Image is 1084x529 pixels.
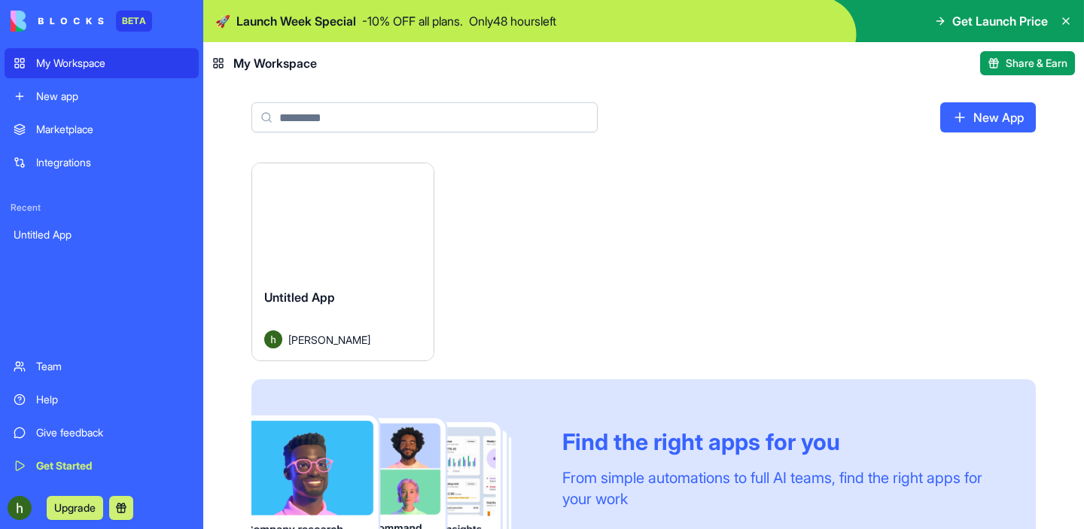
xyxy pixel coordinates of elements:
button: Upgrade [47,496,103,520]
a: My Workspace [5,48,199,78]
span: My Workspace [233,54,317,72]
a: New app [5,81,199,111]
a: New App [940,102,1036,132]
a: Integrations [5,147,199,178]
span: Launch Week Special [236,12,356,30]
img: ACg8ocKnRXA4JKCOPxGKwtL9WHIYsfTM3Us6puhHDojZATlhhU7gNQ=s96-c [8,496,32,520]
div: New app [36,89,190,104]
div: BETA [116,11,152,32]
div: Team [36,359,190,374]
img: logo [11,11,104,32]
div: From simple automations to full AI teams, find the right apps for your work [562,467,1000,509]
span: Get Launch Price [952,12,1048,30]
a: Untitled AppAvatar[PERSON_NAME] [251,163,434,361]
a: Team [5,351,199,382]
a: Help [5,385,199,415]
a: Marketplace [5,114,199,144]
span: Recent [5,202,199,214]
p: Only 48 hours left [469,12,556,30]
div: Find the right apps for you [562,428,1000,455]
div: Marketplace [36,122,190,137]
a: Upgrade [47,500,103,515]
span: Untitled App [264,290,335,305]
a: Untitled App [5,220,199,250]
p: - 10 % OFF all plans. [362,12,463,30]
img: Avatar [264,330,282,348]
div: Give feedback [36,425,190,440]
span: [PERSON_NAME] [288,332,370,348]
div: Help [36,392,190,407]
div: Untitled App [14,227,190,242]
div: Get Started [36,458,190,473]
span: Share & Earn [1006,56,1067,71]
a: Give feedback [5,418,199,448]
button: Share & Earn [980,51,1075,75]
div: Integrations [36,155,190,170]
a: Get Started [5,451,199,481]
div: My Workspace [36,56,190,71]
a: BETA [11,11,152,32]
span: 🚀 [215,12,230,30]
